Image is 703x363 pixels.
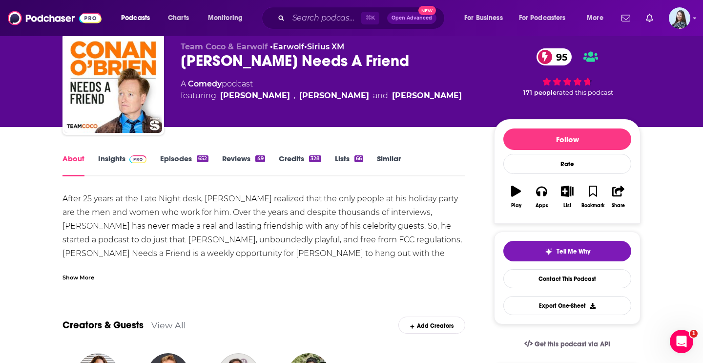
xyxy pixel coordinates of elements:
a: Reviews49 [222,154,265,176]
span: Get this podcast via API [535,340,610,348]
button: Show profile menu [669,7,690,29]
button: List [555,179,580,214]
span: Tell Me Why [557,248,590,256]
div: 328 [309,155,321,162]
button: open menu [114,10,163,26]
a: Episodes652 [160,154,208,176]
a: 95 [537,48,572,65]
span: Logged in as brookefortierpr [669,7,690,29]
a: Sona Movsesian [299,90,369,102]
span: and [373,90,388,102]
button: Follow [503,128,631,150]
span: 1 [690,330,698,338]
a: Similar [377,154,401,176]
a: Lists66 [335,154,363,176]
span: Charts [168,11,189,25]
a: Credits328 [279,154,321,176]
input: Search podcasts, credits, & more... [289,10,361,26]
div: [PERSON_NAME] [392,90,462,102]
span: For Podcasters [519,11,566,25]
a: Contact This Podcast [503,269,631,288]
span: Podcasts [121,11,150,25]
span: 95 [546,48,572,65]
button: Apps [529,179,554,214]
a: Creators & Guests [62,319,144,331]
img: tell me why sparkle [545,248,553,256]
span: Open Advanced [392,16,432,21]
div: Bookmark [581,203,604,209]
span: rated this podcast [557,89,613,96]
div: Share [612,203,625,209]
a: Show notifications dropdown [642,10,657,26]
div: 95 171 peoplerated this podcast [494,42,641,103]
a: InsightsPodchaser Pro [98,154,146,176]
a: Comedy [188,79,222,88]
div: After 25 years at the Late Night desk, [PERSON_NAME] realized that the only people at his holiday... [62,192,465,329]
button: open menu [580,10,616,26]
a: About [62,154,84,176]
span: Monitoring [208,11,243,25]
img: Conan O’Brien Needs A Friend [64,35,162,133]
span: featuring [181,90,462,102]
span: For Business [464,11,503,25]
span: 171 people [523,89,557,96]
button: Bookmark [580,179,605,214]
div: 66 [354,155,363,162]
img: User Profile [669,7,690,29]
button: open menu [457,10,515,26]
a: Sirius XM [307,42,344,51]
a: Get this podcast via API [517,332,618,356]
div: Search podcasts, credits, & more... [271,7,454,29]
a: Earwolf [273,42,304,51]
span: More [587,11,603,25]
img: Podchaser - Follow, Share and Rate Podcasts [8,9,102,27]
img: Podchaser Pro [129,155,146,163]
span: • [270,42,304,51]
div: List [563,203,571,209]
a: Show notifications dropdown [618,10,634,26]
div: 652 [197,155,208,162]
span: • [304,42,344,51]
button: Open AdvancedNew [387,12,436,24]
div: A podcast [181,78,462,102]
button: open menu [513,10,580,26]
a: View All [151,320,186,330]
span: Team Coco & Earwolf [181,42,268,51]
span: , [294,90,295,102]
button: tell me why sparkleTell Me Why [503,241,631,261]
button: open menu [201,10,255,26]
div: 49 [255,155,265,162]
button: Share [606,179,631,214]
span: ⌘ K [361,12,379,24]
span: New [418,6,436,15]
div: Play [511,203,521,209]
a: Conan O'Brien [220,90,290,102]
div: Add Creators [398,317,465,334]
iframe: Intercom live chat [670,330,693,353]
div: Apps [536,203,548,209]
a: Charts [162,10,195,26]
button: Play [503,179,529,214]
button: Export One-Sheet [503,296,631,315]
div: Rate [503,154,631,174]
